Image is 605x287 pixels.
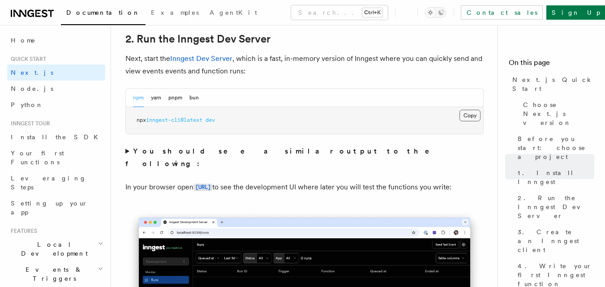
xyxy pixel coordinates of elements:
[523,100,594,127] span: Choose Next.js version
[11,85,53,92] span: Node.js
[425,7,446,18] button: Toggle dark mode
[146,3,204,24] a: Examples
[459,110,481,121] button: Copy
[461,5,543,20] a: Contact sales
[7,56,46,63] span: Quick start
[168,89,182,107] button: pnpm
[11,69,53,76] span: Next.js
[11,101,43,108] span: Python
[151,89,161,107] button: yarn
[7,120,50,127] span: Inngest tour
[509,57,594,72] h4: On this page
[193,183,212,191] a: [URL]
[7,227,37,235] span: Features
[133,89,144,107] button: npm
[7,240,98,258] span: Local Development
[7,195,105,220] a: Setting up your app
[518,227,594,254] span: 3. Create an Inngest client
[7,64,105,81] a: Next.js
[518,193,594,220] span: 2. Run the Inngest Dev Server
[7,81,105,97] a: Node.js
[514,224,594,258] a: 3. Create an Inngest client
[7,97,105,113] a: Python
[7,170,105,195] a: Leveraging Steps
[125,145,484,170] summary: You should see a similar output to the following:
[362,8,382,17] kbd: Ctrl+K
[125,181,484,194] p: In your browser open to see the development UI where later you will test the functions you write:
[66,9,140,16] span: Documentation
[11,200,88,216] span: Setting up your app
[7,129,105,145] a: Install the SDK
[291,5,388,20] button: Search...Ctrl+K
[11,36,36,45] span: Home
[514,131,594,165] a: Before you start: choose a project
[170,54,232,63] a: Inngest Dev Server
[7,145,105,170] a: Your first Functions
[11,150,64,166] span: Your first Functions
[509,72,594,97] a: Next.js Quick Start
[518,168,594,186] span: 1. Install Inngest
[210,9,257,16] span: AgentKit
[11,133,103,141] span: Install the SDK
[61,3,146,25] a: Documentation
[519,97,594,131] a: Choose Next.js version
[518,134,594,161] span: Before you start: choose a project
[125,33,270,45] a: 2. Run the Inngest Dev Server
[7,261,105,287] button: Events & Triggers
[512,75,594,93] span: Next.js Quick Start
[137,117,146,123] span: npx
[7,236,105,261] button: Local Development
[11,175,86,191] span: Leveraging Steps
[146,117,202,123] span: inngest-cli@latest
[206,117,215,123] span: dev
[151,9,199,16] span: Examples
[7,265,98,283] span: Events & Triggers
[125,52,484,77] p: Next, start the , which is a fast, in-memory version of Inngest where you can quickly send and vi...
[193,184,212,191] code: [URL]
[514,165,594,190] a: 1. Install Inngest
[204,3,262,24] a: AgentKit
[189,89,199,107] button: bun
[125,147,442,168] strong: You should see a similar output to the following:
[7,32,105,48] a: Home
[514,190,594,224] a: 2. Run the Inngest Dev Server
